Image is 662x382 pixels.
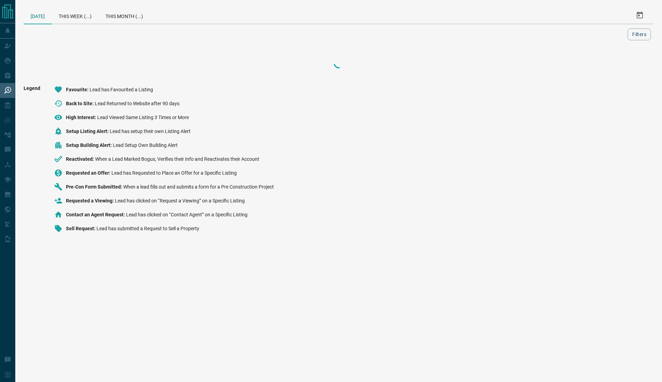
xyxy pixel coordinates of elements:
[110,128,191,134] span: Lead has setup their own Listing Alert
[113,142,178,148] span: Lead Setup Own Building Alert
[66,87,90,92] span: Favourite
[126,212,248,217] span: Lead has clicked on “Contact Agent” on a Specific Listing
[66,170,111,176] span: Requested an Offer
[66,212,126,217] span: Contact an Agent Request
[66,128,110,134] span: Setup Listing Alert
[97,226,199,231] span: Lead has submitted a Request to Sell a Property
[123,184,274,190] span: When a lead fills out and submits a form for a Pre Construction Project
[95,101,179,106] span: Lead Returned to Website after 90 days
[66,115,97,120] span: High Interest
[97,115,189,120] span: Lead Viewed Same Listing 3 Times or More
[90,87,153,92] span: Lead has Favourited a Listing
[24,85,40,238] span: Legend
[631,7,648,24] button: Select Date Range
[52,7,99,24] div: This Week (...)
[304,56,374,70] div: Loading
[66,142,113,148] span: Setup Building Alert
[24,7,52,24] div: [DATE]
[111,170,237,176] span: Lead has Requested to Place an Offer for a Specific Listing
[95,156,259,162] span: When a Lead Marked Bogus, Verifies their Info and Reactivates their Account
[66,226,97,231] span: Sell Request
[66,101,95,106] span: Back to Site
[66,156,95,162] span: Reactivated
[628,28,651,40] button: Filters
[99,7,150,24] div: This Month (...)
[115,198,245,204] span: Lead has clicked on “Request a Viewing” on a Specific Listing
[66,184,123,190] span: Pre-Con Form Submitted
[66,198,115,204] span: Requested a Viewing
